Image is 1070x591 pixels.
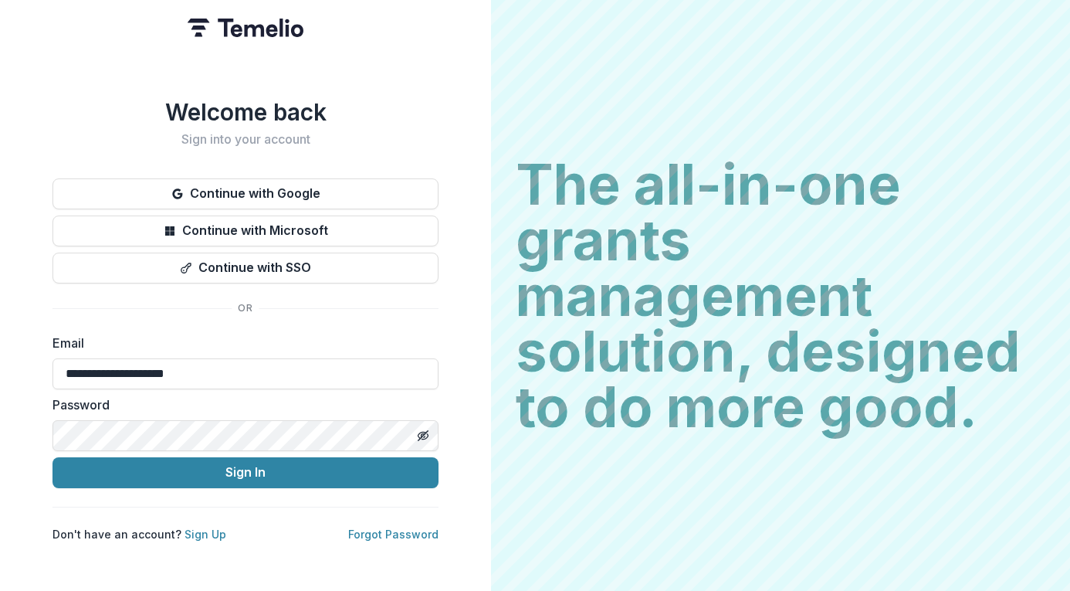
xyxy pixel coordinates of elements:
[52,334,429,352] label: Email
[52,526,226,542] p: Don't have an account?
[188,19,303,37] img: Temelio
[52,216,438,246] button: Continue with Microsoft
[52,457,438,488] button: Sign In
[52,178,438,209] button: Continue with Google
[411,423,435,448] button: Toggle password visibility
[52,253,438,284] button: Continue with SSO
[185,528,226,541] a: Sign Up
[348,528,438,541] a: Forgot Password
[52,396,429,414] label: Password
[52,98,438,126] h1: Welcome back
[52,132,438,147] h2: Sign into your account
